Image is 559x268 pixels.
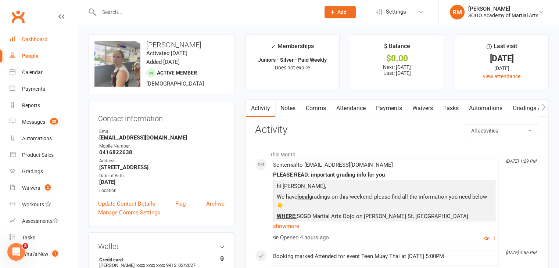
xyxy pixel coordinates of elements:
[98,242,225,250] h3: Wallet
[468,12,538,19] div: SOGO Academy of Martial Arts
[45,184,51,191] span: 2
[10,196,78,213] a: Workouts
[98,208,160,217] a: Manage Comms Settings
[99,143,225,150] div: Mobile Number
[22,218,58,224] div: Assessments
[337,9,347,15] span: Add
[178,262,196,268] span: 02/2027
[331,100,371,117] a: Attendance
[275,182,494,192] p: hi [PERSON_NAME],
[484,234,495,243] button: 1
[325,6,356,18] button: Add
[10,97,78,114] a: Reports
[10,48,78,64] a: People
[98,112,225,123] h3: Contact information
[10,229,78,246] a: Tasks
[99,164,225,171] strong: [STREET_ADDRESS]
[9,7,27,26] a: Clubworx
[468,6,538,12] div: [PERSON_NAME]
[246,100,275,117] a: Activity
[99,134,225,141] strong: [EMAIL_ADDRESS][DOMAIN_NAME]
[146,50,187,57] time: Activated [DATE]
[275,100,301,117] a: Notes
[94,41,140,87] img: image1705972323.png
[255,147,539,159] li: This Month
[10,180,78,196] a: Waivers 2
[487,41,517,55] div: Last visit
[506,159,536,164] i: [DATE] 1:29 PM
[10,213,78,229] a: Assessments
[271,43,276,50] i: ✓
[175,199,186,208] a: Flag
[371,100,407,117] a: Payments
[99,149,225,156] strong: 0416822638
[273,221,495,231] a: show more
[99,157,225,164] div: Address
[22,69,43,75] div: Calendar
[22,36,47,42] div: Dashboard
[146,59,180,65] time: Added [DATE]
[273,172,495,178] div: PLEASE READ: important grading info for you
[98,199,155,208] a: Update Contact Details
[10,163,78,180] a: Gradings
[10,114,78,130] a: Messages 28
[22,235,35,240] div: Tasks
[506,250,536,255] i: [DATE] 4:56 PM
[275,212,494,222] p: SOGO Martial Arts Dojo on [PERSON_NAME] St, [GEOGRAPHIC_DATA]
[146,80,204,87] span: [DEMOGRAPHIC_DATA]
[22,243,28,249] span: 3
[10,64,78,81] a: Calendar
[297,193,309,200] span: local
[275,65,310,70] span: Does not expire
[50,118,58,124] span: 28
[462,55,542,62] div: [DATE]
[99,187,225,194] div: Location
[10,81,78,97] a: Payments
[273,162,393,168] span: Sent email to [EMAIL_ADDRESS][DOMAIN_NAME]
[255,124,539,135] h3: Activity
[22,86,45,92] div: Payments
[99,173,225,180] div: Date of Birth
[273,234,329,241] span: Opened 4 hours ago
[22,169,43,174] div: Gradings
[407,100,438,117] a: Waivers
[22,185,40,191] div: Waivers
[450,5,465,19] div: RM
[94,41,228,49] h3: [PERSON_NAME]
[22,53,39,59] div: People
[10,147,78,163] a: Product Sales
[136,262,176,268] span: xxxx xxxx xxxx 9912
[275,192,494,212] p: We have gradings on this weekend, please find all the information you need below 👇
[386,4,406,20] span: Settings
[438,100,464,117] a: Tasks
[357,55,437,62] div: $0.00
[22,202,44,207] div: Workouts
[384,41,410,55] div: $ Balance
[22,152,54,158] div: Product Sales
[99,257,221,262] strong: Credit card
[464,100,508,117] a: Automations
[157,70,197,76] span: Active member
[22,102,40,108] div: Reports
[22,119,45,125] div: Messages
[10,246,78,262] a: What's New1
[357,64,437,76] p: Next: [DATE] Last: [DATE]
[22,251,49,257] div: What's New
[10,31,78,48] a: Dashboard
[99,128,225,135] div: Email
[271,41,314,55] div: Memberships
[462,64,542,72] div: [DATE]
[99,179,225,185] strong: [DATE]
[483,73,520,79] a: view attendance
[7,243,25,261] iframe: Intercom live chat
[97,7,315,17] input: Search...
[52,250,58,257] span: 1
[277,213,297,220] span: WHERE:
[22,135,52,141] div: Automations
[10,130,78,147] a: Automations
[258,57,327,63] strong: Juniors - Silver - Paid Weekly
[301,100,331,117] a: Comms
[206,199,225,208] a: Archive
[273,253,495,260] div: Booking marked Attended for event Teen Muay Thai at [DATE] 5:00PM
